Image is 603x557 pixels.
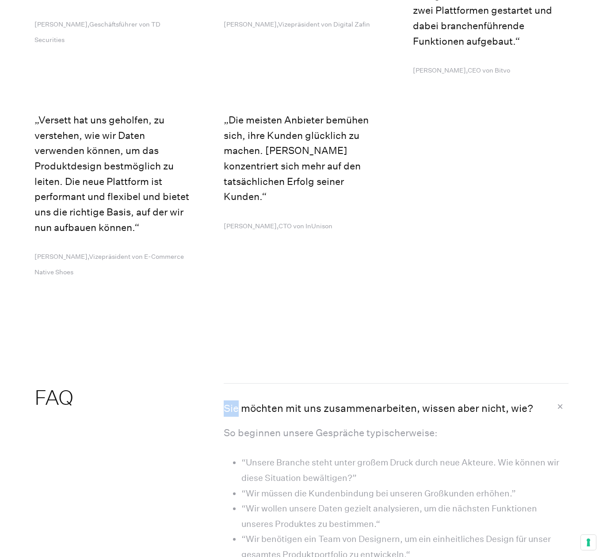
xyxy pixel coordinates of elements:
button: Sie möchten mit uns zusammenarbeiten, wissen aber nicht, wie? [224,384,569,426]
div: [PERSON_NAME] , CTO von InUnison [224,219,379,234]
q: Die meisten Anbieter bemühen sich, ihre Kunden glücklich zu machen. [PERSON_NAME] konzentriert si... [224,114,369,202]
div: [PERSON_NAME] , CEO von Bitvo [413,63,568,78]
div: [PERSON_NAME] , Vizepräsident von Digital Zafin [224,17,379,32]
div: [PERSON_NAME] , Vizepräsident von E-Commerce Native Shoes [34,249,190,280]
li: “Unsere Branche steht unter großem Druck durch neue Akteure. Wie können wir diese Situation bewäl... [241,455,569,485]
q: Versett hat uns geholfen, zu verstehen, wie wir Daten verwenden können, um das Produktdesign best... [34,114,189,233]
button: Your consent preferences for tracking technologies [581,535,596,550]
div: [PERSON_NAME] , Geschäftsführer von TD Securities [34,17,190,47]
li: “Wir wollen unsere Daten gezielt analysieren, um die nächsten Funktionen unseres Produktes zu bes... [241,501,569,531]
li: “Wir müssen die Kundenbindung bei unseren Großkunden erhöhen.” [241,486,569,501]
p: So beginnen unsere Gespräche typischerweise: [224,425,569,441]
